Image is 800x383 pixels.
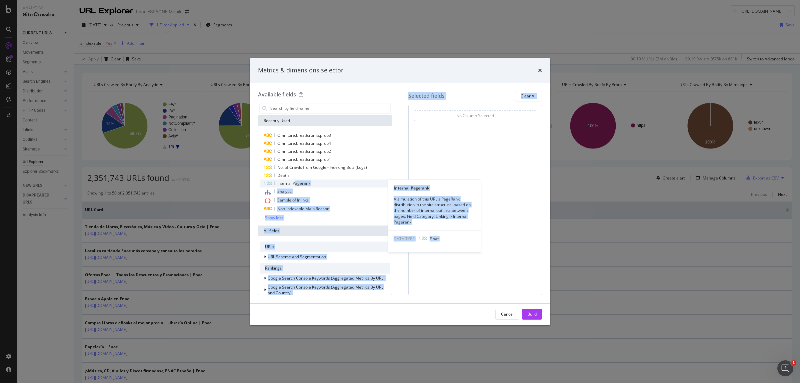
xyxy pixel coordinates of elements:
div: URLs [260,242,390,252]
div: No Column Selected [456,113,494,118]
span: Float [430,236,439,242]
div: Show less [265,216,283,220]
div: A simulation of this URL's PageRank distribution in the site structure, based on the number of in... [388,196,481,225]
div: Metrics & dimensions selector [258,66,343,75]
div: All fields [258,226,392,236]
span: URL Scheme and Segmentation [268,254,326,260]
span: Sample of Inlinks [277,197,309,203]
span: Non-Indexable Main Reason [277,206,329,212]
span: Google Search Console Keywords (Aggregated Metrics By URL and Country) [268,284,383,296]
span: analytic [277,188,292,194]
div: times [538,66,542,75]
button: Clear All [515,91,542,101]
span: 1 [791,360,796,366]
input: Search by field name [270,103,390,113]
span: Omniture.breadcrumb.prop3 [277,132,331,138]
span: Depth [277,172,289,178]
div: Cancel [501,311,514,317]
iframe: Intercom live chat [777,360,793,376]
span: Omniture.breadcrumb.prop2 [277,148,331,154]
span: Omniture.breadcrumb.prop4 [277,140,331,146]
div: modal [250,58,550,325]
span: DATA TYPE: [394,236,416,242]
span: No. of Crawls from Google - Indexing Bots (Logs) [277,164,367,170]
div: Rankings [260,263,390,274]
span: Omniture.breadcrumb.prop1 [277,156,331,162]
div: Available fields [258,91,296,98]
div: Internal Pagerank [388,185,481,191]
button: Cancel [495,309,519,320]
div: Recently Used [258,115,392,126]
span: Google Search Console Keywords (Aggregated Metrics By URL) [268,275,385,281]
div: Build [527,311,537,317]
div: Clear All [521,93,536,99]
div: Selected fields [408,92,445,100]
button: Build [522,309,542,320]
span: Internal Pagerank [277,180,310,186]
